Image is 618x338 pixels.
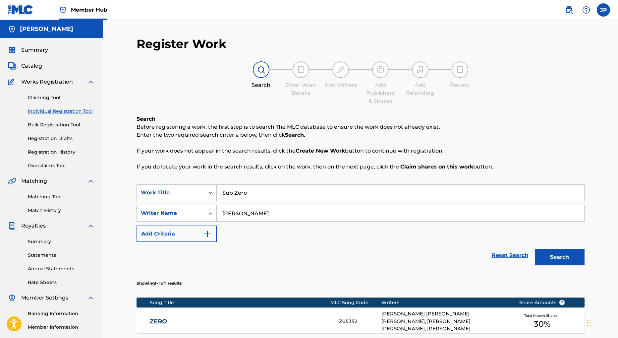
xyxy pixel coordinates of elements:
button: Search [535,249,585,265]
img: search [565,6,573,14]
a: Bulk Registration Tool [28,121,95,128]
a: Claiming Tool [28,94,95,101]
a: Match History [28,207,95,214]
a: Statements [28,252,95,259]
h5: Jason Penn [20,25,73,33]
div: Search [245,81,278,89]
img: 9d2ae6d4665cec9f34b9.svg [203,230,211,238]
span: Share Amounts [519,299,565,306]
img: Accounts [8,25,16,33]
div: Writer Name [141,209,200,217]
a: Registration Drafts [28,135,95,142]
img: step indicator icon for Search [257,66,265,74]
img: step indicator icon for Add Writers [337,66,345,74]
img: Royalties [8,222,16,230]
a: Reset Search [488,248,532,263]
img: expand [87,78,95,86]
a: Member Information [28,324,95,331]
span: ? [559,300,565,305]
img: step indicator icon for Review [456,66,464,74]
span: Member Settings [21,294,68,302]
img: step indicator icon for Add Publishers & Shares [376,66,384,74]
img: Top Rightsholder [59,6,67,14]
p: If your work does not appear in the search results, click the button to continue with registration. [137,147,585,155]
span: Member Hub [71,6,107,14]
img: Works Registration [8,78,17,86]
strong: Claim shares on this work [400,164,473,170]
b: Search [137,116,155,122]
span: Works Registration [21,78,73,86]
div: Review [443,81,477,89]
div: [PERSON_NAME] [PERSON_NAME] [PERSON_NAME], [PERSON_NAME] [PERSON_NAME], [PERSON_NAME] [381,310,509,333]
span: Summary [21,46,48,54]
button: Add Criteria [137,226,217,242]
div: User Menu [597,3,610,17]
h2: Register Work [137,36,227,51]
div: Add Recording [404,81,437,97]
img: expand [87,294,95,302]
div: Add Publishers & Shares [364,81,397,105]
div: MLC Song Code [330,299,381,306]
img: Matching [8,177,16,185]
form: Search Form [137,184,585,269]
span: Royalties [21,222,46,230]
img: expand [87,222,95,230]
a: CatalogCatalog [8,62,42,70]
strong: Create New Work [296,148,345,154]
iframe: Chat Widget [585,306,618,338]
a: Overclaims Tool [28,162,95,169]
div: Work Title [141,189,200,197]
div: Writers [381,299,509,306]
a: Individual Registration Tool [28,108,95,115]
div: Z05352 [339,318,381,325]
div: Song Title [150,299,330,306]
p: Enter the two required search criteria below, then click [137,131,585,139]
img: expand [87,177,95,185]
p: If you do locate your work in the search results, click on the work, then on the next page, click... [137,163,585,171]
img: Summary [8,46,16,54]
a: Summary [28,238,95,245]
a: Banking Information [28,310,95,317]
span: Matching [21,177,47,185]
a: Rate Sheets [28,279,95,286]
a: Public Search [562,3,576,17]
a: Matching Tool [28,193,95,200]
div: Help [580,3,593,17]
img: step indicator icon for Enter Work Details [297,66,305,74]
div: Drag [587,313,591,333]
a: Annual Statements [28,265,95,272]
p: Showing 1 - 1 of 1 results [137,280,182,286]
span: Catalog [21,62,42,70]
span: 30 % [534,318,550,330]
img: step indicator icon for Add Recording [416,66,424,74]
img: Member Settings [8,294,16,302]
img: Catalog [8,62,16,70]
span: Total Known Shares [524,313,560,318]
div: Enter Work Details [284,81,317,97]
img: MLC Logo [8,5,33,15]
p: Before registering a work, the first step is to search The MLC database to ensure the work does n... [137,123,585,131]
strong: Search. [285,132,305,138]
iframe: Resource Center [599,228,618,281]
img: help [582,6,590,14]
a: Registration History [28,149,95,156]
a: ZERO [150,318,330,325]
a: SummarySummary [8,46,48,54]
div: Add Writers [324,81,357,89]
